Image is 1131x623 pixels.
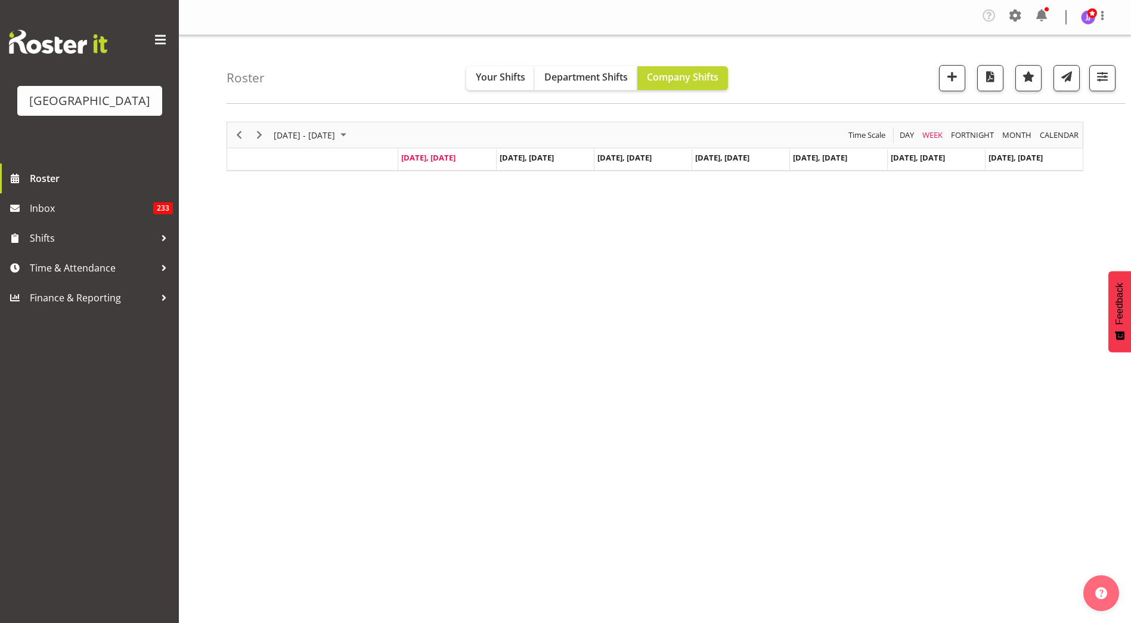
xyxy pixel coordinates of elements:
[1089,65,1115,91] button: Filter Shifts
[272,128,352,143] button: September 08 - 14, 2025
[793,152,847,163] span: [DATE], [DATE]
[1001,128,1033,143] span: Month
[637,66,728,90] button: Company Shifts
[30,199,153,217] span: Inbox
[227,122,1083,171] div: Timeline Week of September 8, 2025
[921,128,945,143] button: Timeline Week
[597,152,652,163] span: [DATE], [DATE]
[1108,271,1131,352] button: Feedback - Show survey
[229,122,249,147] div: Previous
[1095,587,1107,599] img: help-xxl-2.png
[1038,128,1081,143] button: Month
[695,152,749,163] span: [DATE], [DATE]
[1053,65,1080,91] button: Send a list of all shifts for the selected filtered period to all rostered employees.
[272,128,336,143] span: [DATE] - [DATE]
[847,128,888,143] button: Time Scale
[989,152,1043,163] span: [DATE], [DATE]
[1000,128,1034,143] button: Timeline Month
[891,152,945,163] span: [DATE], [DATE]
[939,65,965,91] button: Add a new shift
[249,122,269,147] div: Next
[544,70,628,84] span: Department Shifts
[847,128,887,143] span: Time Scale
[647,70,718,84] span: Company Shifts
[1081,10,1095,24] img: jade-johnson1105.jpg
[921,128,944,143] span: Week
[227,71,265,85] h4: Roster
[29,92,150,110] div: [GEOGRAPHIC_DATA]
[1039,128,1080,143] span: calendar
[30,289,155,307] span: Finance & Reporting
[231,128,247,143] button: Previous
[30,169,173,187] span: Roster
[949,128,996,143] button: Fortnight
[153,202,173,214] span: 233
[1114,283,1125,325] span: Feedback
[9,30,107,54] img: Rosterit website logo
[466,66,535,90] button: Your Shifts
[535,66,637,90] button: Department Shifts
[950,128,995,143] span: Fortnight
[30,229,155,247] span: Shifts
[977,65,1003,91] button: Download a PDF of the roster according to the set date range.
[898,128,915,143] span: Day
[1015,65,1042,91] button: Highlight an important date within the roster.
[252,128,268,143] button: Next
[476,70,525,84] span: Your Shifts
[401,152,456,163] span: [DATE], [DATE]
[30,259,155,277] span: Time & Attendance
[500,152,554,163] span: [DATE], [DATE]
[898,128,916,143] button: Timeline Day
